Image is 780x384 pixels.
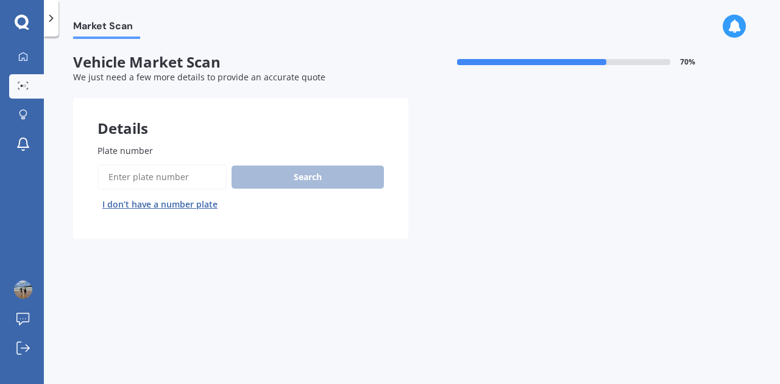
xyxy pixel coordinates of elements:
span: Plate number [97,145,153,156]
span: 70 % [680,58,695,66]
div: Details [73,98,408,134]
span: We just need a few more details to provide an accurate quote [73,71,325,83]
img: ACg8ocI2lU2nqrCNYUKrAsPHJjMhV6p7KCMq4oVjKT5LudVHD5L_Gb08PA=s96-c [14,281,32,299]
input: Enter plate number [97,164,227,190]
span: Vehicle Market Scan [73,54,408,71]
button: I don’t have a number plate [97,195,222,214]
span: Market Scan [73,20,140,37]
